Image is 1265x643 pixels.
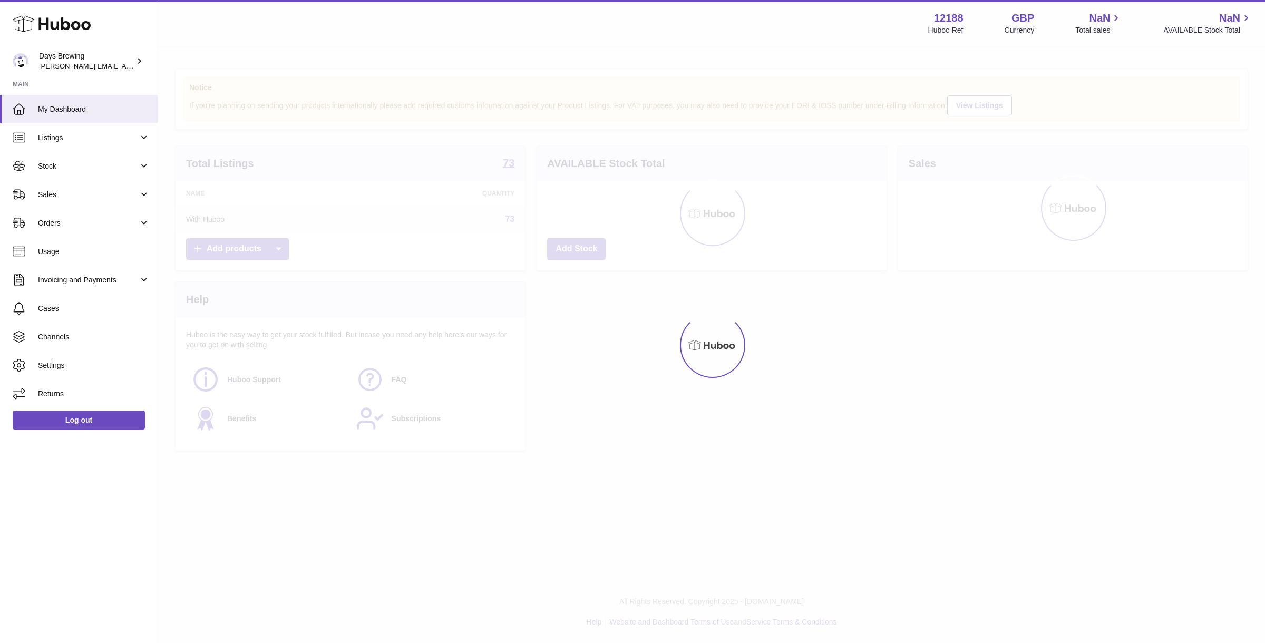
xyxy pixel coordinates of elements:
span: Listings [38,133,139,143]
a: NaN Total sales [1075,11,1122,35]
span: Orders [38,218,139,228]
div: Currency [1005,25,1035,35]
span: [PERSON_NAME][EMAIL_ADDRESS][DOMAIN_NAME] [39,62,211,70]
span: Usage [38,247,150,257]
div: Days Brewing [39,51,134,71]
span: Stock [38,161,139,171]
span: AVAILABLE Stock Total [1163,25,1252,35]
span: Returns [38,389,150,399]
span: Total sales [1075,25,1122,35]
img: greg@daysbrewing.com [13,53,28,69]
span: Sales [38,190,139,200]
strong: GBP [1011,11,1034,25]
span: Cases [38,304,150,314]
span: NaN [1219,11,1240,25]
span: My Dashboard [38,104,150,114]
a: Log out [13,411,145,430]
strong: 12188 [934,11,964,25]
span: Settings [38,361,150,371]
span: NaN [1089,11,1110,25]
div: Huboo Ref [928,25,964,35]
span: Invoicing and Payments [38,275,139,285]
a: NaN AVAILABLE Stock Total [1163,11,1252,35]
span: Channels [38,332,150,342]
